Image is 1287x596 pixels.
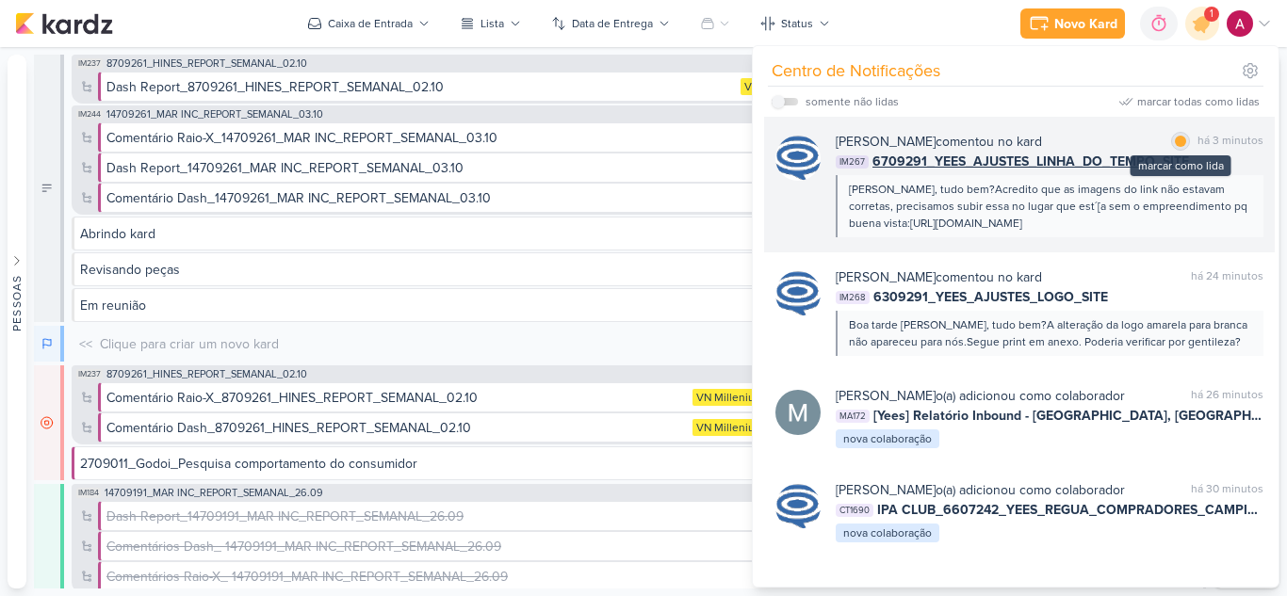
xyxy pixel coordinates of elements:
[106,369,307,379] span: 8709261_HINES_REPORT_SEMANAL_02.10
[76,58,103,69] span: IM237
[836,480,1125,500] div: o(a) adicionou como colaborador
[836,134,936,150] b: [PERSON_NAME]
[106,388,689,408] div: Comentário Raio-X_8709261_HINES_REPORT_SEMANAL_02.10
[8,274,25,330] div: Pessoas
[34,55,64,322] div: FAZER
[873,406,1263,426] span: [Yees] Relatório Inbound - [GEOGRAPHIC_DATA], [GEOGRAPHIC_DATA] e [GEOGRAPHIC_DATA]
[1137,93,1260,110] div: marcar todas como lidas
[772,58,940,84] div: Centro de Notificações
[836,291,870,304] span: IM268
[836,132,1042,152] div: comentou no kard
[106,388,478,408] div: Comentário Raio-X_8709261_HINES_REPORT_SEMANAL_02.10
[741,78,816,95] div: VN Millenium
[836,410,870,423] span: MA172
[836,386,1125,406] div: o(a) adicionou como colaborador
[1054,14,1117,34] div: Novo Kard
[106,507,464,526] div: Dash Report_14709191_MAR INC_REPORT_SEMANAL_26.09
[836,388,936,404] b: [PERSON_NAME]
[34,326,64,362] div: FAZENDO
[775,136,821,181] img: Caroline Traven De Andrade
[106,507,752,526] div: Dash Report_14709191_MAR INC_REPORT_SEMANAL_26.09
[80,224,1100,244] div: Abrindo kard
[1191,480,1263,500] div: há 30 minutos
[836,429,939,448] div: nova colaboração
[80,260,180,280] div: Revisando peças
[849,181,1248,232] div: [PERSON_NAME], tudo bem?Acredito que as imagens do link não estavam corretas, precisamos subir es...
[76,369,103,379] span: IM237
[1191,574,1263,594] div: há 33 minutos
[80,454,417,474] div: 2709011_Godoi_Pesquisa comportamento do consumidor
[106,77,737,97] div: Dash Report_8709261_HINES_REPORT_SEMANAL_02.10
[106,128,757,148] div: Comentário Raio-X_14709261_MAR INC_REPORT_SEMANAL_03.10
[106,188,491,208] div: Comentário Dash_14709261_MAR INC_REPORT_SEMANAL_03.10
[836,269,936,285] b: [PERSON_NAME]
[80,296,1100,315] div: Em reunião
[34,365,64,480] div: AGUARDANDO
[1131,155,1231,176] div: marcar como lida
[1020,8,1125,39] button: Novo Kard
[8,55,26,588] button: Pessoas
[106,537,501,556] div: Comentários Dash_ 14709191_MAR INC_REPORT_SEMANAL_26.09
[1227,10,1253,37] img: Alessandra Gomes
[849,316,1248,350] div: Boa tarde [PERSON_NAME], tudo bem?A alteração da logo amarela para branca não apareceu para nós.S...
[836,574,1125,594] div: o(a) adicionou como colaborador
[872,152,1189,171] span: 6709291_YEES_AJUSTES_LINHA_DO_TEMPO_SITE
[106,109,323,120] span: 14709261_MAR INC_REPORT_SEMANAL_03.10
[76,488,101,498] span: IM184
[106,58,307,69] span: 8709261_HINES_REPORT_SEMANAL_02.10
[836,267,1042,287] div: comentou no kard
[692,389,768,406] div: VN Millenium
[80,224,155,244] div: Abrindo kard
[836,482,936,498] b: [PERSON_NAME]
[836,504,873,517] span: CT1690
[775,484,821,529] img: Caroline Traven De Andrade
[1197,132,1263,152] div: há 3 minutos
[106,77,444,97] div: Dash Report_8709261_HINES_REPORT_SEMANAL_02.10
[836,155,869,169] span: IM267
[106,158,464,178] div: Dash Report_14709261_MAR INC_REPORT_SEMANAL_03.10
[106,188,757,208] div: Comentário Dash_14709261_MAR INC_REPORT_SEMANAL_03.10
[1210,7,1214,22] span: 1
[80,260,1100,280] div: Revisando peças
[692,419,768,436] div: VN Millenium
[1191,267,1263,287] div: há 24 minutos
[106,128,497,148] div: Comentário Raio-X_14709261_MAR INC_REPORT_SEMANAL_03.10
[877,500,1263,520] span: IPA CLUB_6607242_YEES_REGUA_COMPRADORES_CAMPINAS_SOROCABA
[1191,386,1263,406] div: há 26 minutos
[76,109,103,120] span: IM244
[106,158,757,178] div: Dash Report_14709261_MAR INC_REPORT_SEMANAL_03.10
[106,418,689,438] div: Comentário Dash_8709261_HINES_REPORT_SEMANAL_02.10
[873,287,1108,307] span: 6309291_YEES_AJUSTES_LOGO_SITE
[806,93,899,110] div: somente não lidas
[775,390,821,435] img: Mariana Amorim
[106,567,787,587] div: Comentários Raio-X_ 14709191_MAR INC_REPORT_SEMANAL_26.09
[836,524,939,542] div: nova colaboração
[80,296,146,315] div: Em reunião
[106,567,508,587] div: Comentários Raio-X_ 14709191_MAR INC_REPORT_SEMANAL_26.09
[105,488,323,498] span: 14709191_MAR INC_REPORT_SEMANAL_26.09
[15,12,113,35] img: kardz.app
[775,271,821,316] img: Caroline Traven De Andrade
[80,454,800,474] div: 2709011_Godoi_Pesquisa comportamento do consumidor
[106,418,471,438] div: Comentário Dash_8709261_HINES_REPORT_SEMANAL_02.10
[106,537,752,556] div: Comentários Dash_ 14709191_MAR INC_REPORT_SEMANAL_26.09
